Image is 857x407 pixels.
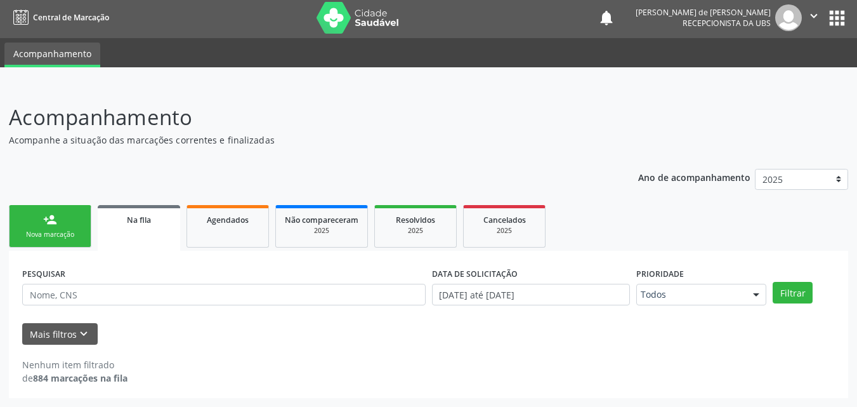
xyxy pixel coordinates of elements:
[9,102,596,133] p: Acompanhamento
[775,4,802,31] img: img
[22,284,426,305] input: Nome, CNS
[598,9,615,27] button: notifications
[636,7,771,18] div: [PERSON_NAME] de [PERSON_NAME]
[638,169,750,185] p: Ano de acompanhamento
[22,264,65,284] label: PESQUISAR
[127,215,151,225] span: Na fila
[636,264,684,284] label: Prioridade
[432,264,518,284] label: DATA DE SOLICITAÇÃO
[33,372,128,384] strong: 884 marcações na fila
[22,323,98,345] button: Mais filtroskeyboard_arrow_down
[285,226,358,236] div: 2025
[18,230,82,239] div: Nova marcação
[9,7,109,28] a: Central de Marcação
[473,226,536,236] div: 2025
[207,215,249,225] span: Agendados
[683,18,771,29] span: Recepcionista da UBS
[396,215,435,225] span: Resolvidos
[641,288,740,301] span: Todos
[33,12,109,23] span: Central de Marcação
[384,226,447,236] div: 2025
[285,215,358,225] span: Não compareceram
[22,371,128,385] div: de
[807,9,821,23] i: 
[43,213,57,227] div: person_add
[432,284,631,305] input: Selecione um intervalo
[9,133,596,147] p: Acompanhe a situação das marcações correntes e finalizadas
[483,215,526,225] span: Cancelados
[826,7,848,29] button: apps
[773,282,813,304] button: Filtrar
[4,43,100,67] a: Acompanhamento
[802,4,826,31] button: 
[77,327,91,341] i: keyboard_arrow_down
[22,358,128,371] div: Nenhum item filtrado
